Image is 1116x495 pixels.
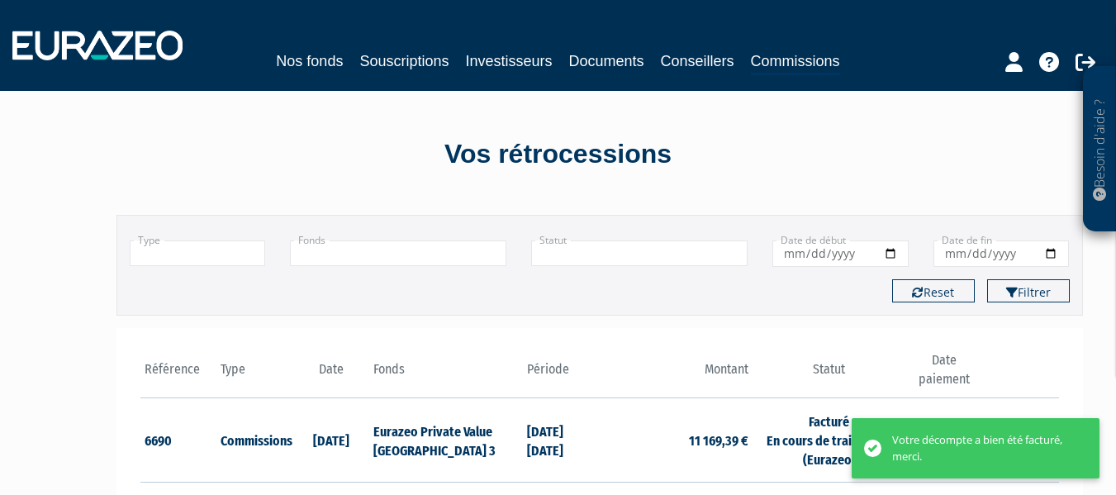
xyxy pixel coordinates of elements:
[216,398,293,483] td: Commissions
[569,50,644,73] a: Documents
[369,351,522,398] th: Fonds
[293,351,370,398] th: Date
[905,351,982,398] th: Date paiement
[753,398,905,483] td: Facturé En cours de traitement (Eurazeo)
[905,398,982,483] td: -
[88,136,1029,174] div: Vos rétrocessions
[359,50,449,73] a: Souscriptions
[293,398,370,483] td: [DATE]
[12,31,183,60] img: 1732889491-logotype_eurazeo_blanc_rvb.png
[661,50,734,73] a: Conseillers
[987,279,1070,302] button: Filtrer
[140,398,217,483] td: 6690
[892,279,975,302] button: Reset
[276,50,343,73] a: Nos fonds
[600,398,753,483] td: 11 169,39 €
[523,398,600,483] td: [DATE] [DATE]
[751,50,840,75] a: Commissions
[892,432,1075,464] div: Votre décompte a bien été facturé, merci.
[465,50,552,73] a: Investisseurs
[140,351,217,398] th: Référence
[216,351,293,398] th: Type
[369,398,522,483] td: Eurazeo Private Value [GEOGRAPHIC_DATA] 3
[753,351,905,398] th: Statut
[523,351,600,398] th: Période
[600,351,753,398] th: Montant
[1090,75,1109,224] p: Besoin d'aide ?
